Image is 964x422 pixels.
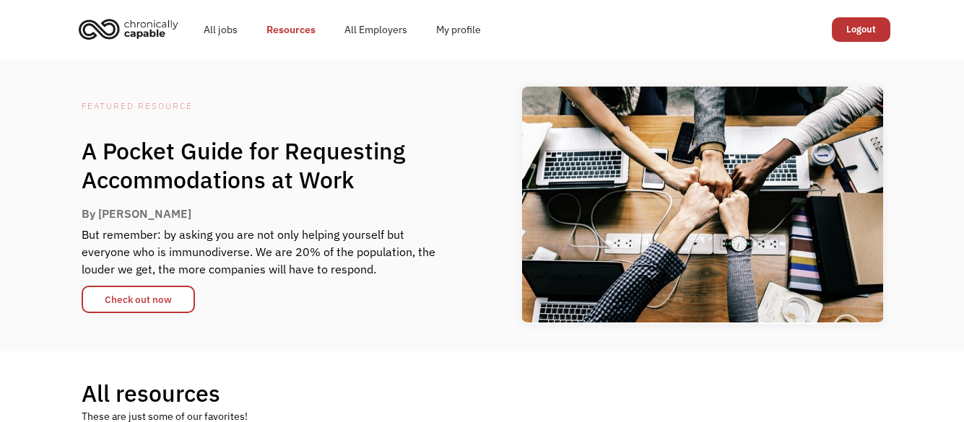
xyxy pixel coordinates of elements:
[422,6,495,53] a: My profile
[82,136,443,194] h1: A Pocket Guide for Requesting Accommodations at Work
[330,6,422,53] a: All Employers
[82,379,883,408] h1: All resources
[832,17,890,42] a: Logout
[74,13,183,45] img: Chronically Capable logo
[82,97,443,115] div: Featured RESOURCE
[74,13,189,45] a: home
[252,6,330,53] a: Resources
[82,226,443,278] div: But remember: by asking you are not only helping yourself but everyone who is immunodiverse. We a...
[82,286,195,313] a: Check out now
[82,205,95,226] div: By
[189,6,252,53] a: All jobs
[98,205,191,222] div: [PERSON_NAME]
